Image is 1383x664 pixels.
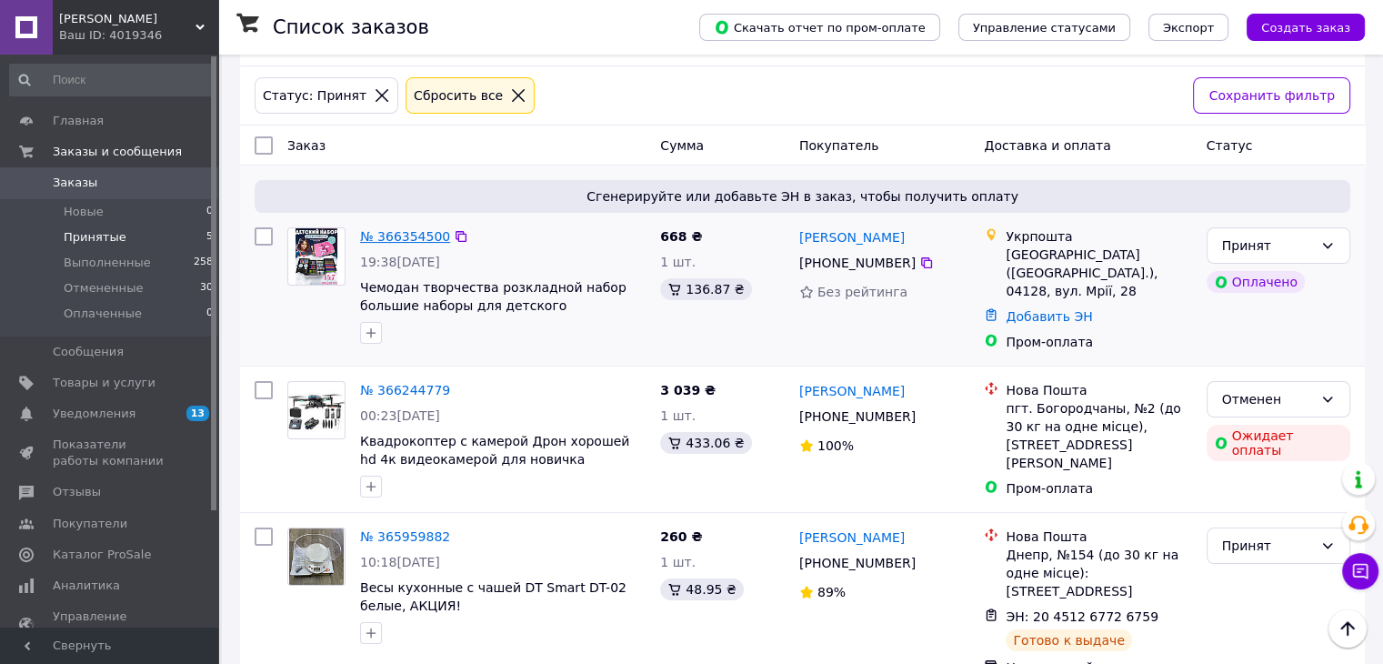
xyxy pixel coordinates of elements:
a: [PERSON_NAME] [799,382,905,400]
div: Днепр, №154 (до 30 кг на одне місце): [STREET_ADDRESS] [1006,546,1191,600]
span: Уведомления [53,406,135,422]
button: Сохранить фильтр [1193,77,1350,114]
span: Принятые [64,229,126,246]
input: Поиск [9,64,215,96]
span: 00:23[DATE] [360,408,440,423]
img: Фото товару [288,388,345,433]
div: Пром-оплата [1006,479,1191,498]
span: 30 [200,280,213,297]
a: Чемодан творчества розкладной набор большие наборы для детского творчества и рисования хороший пр... [360,280,626,349]
span: Заказ [287,138,326,153]
span: Главная [53,113,104,129]
span: 19:38[DATE] [360,255,440,269]
span: Покупатель [799,138,879,153]
div: Принят [1222,536,1313,556]
span: Каталог ProSale [53,547,151,563]
span: Новые [64,204,104,220]
span: Товары и услуги [53,375,155,391]
div: Нова Пошта [1006,381,1191,399]
span: 13 [186,406,209,421]
span: 100% [817,438,854,453]
span: 258 [194,255,213,271]
img: Фото товару [296,228,337,285]
div: Статус: Принят [259,86,370,106]
span: Аналитика [53,578,120,594]
div: 136.87 ₴ [660,278,751,300]
span: Сообщения [53,344,124,360]
span: Показатели работы компании [53,437,168,469]
h1: Список заказов [273,16,429,38]
span: Отзывы [53,484,101,500]
span: Отмененные [64,280,143,297]
span: Управление сайтом [53,609,168,641]
span: Доставка и оплата [984,138,1110,153]
a: № 366244779 [360,383,450,397]
span: Выполненные [64,255,151,271]
span: 260 ₴ [660,529,702,544]
div: Оплачено [1207,271,1305,293]
span: 0 [206,306,213,322]
div: Пром-оплата [1006,333,1191,351]
span: Скачать отчет по пром-оплате [714,19,926,35]
span: Без рейтинга [817,285,907,299]
div: [GEOGRAPHIC_DATA] ([GEOGRAPHIC_DATA].), 04128, вул. Мрії, 28 [1006,246,1191,300]
a: Фото товару [287,227,346,286]
button: Наверх [1328,609,1367,648]
span: 1 шт. [660,255,696,269]
span: Статус [1207,138,1253,153]
div: [PHONE_NUMBER] [796,250,919,276]
div: Ваш ID: 4019346 [59,27,218,44]
span: 3 039 ₴ [660,383,716,397]
span: Экспорт [1163,21,1214,35]
div: [PHONE_NUMBER] [796,550,919,576]
a: Добавить ЭН [1006,309,1092,324]
span: Заказы и сообщения [53,144,182,160]
span: Оплаченные [64,306,142,322]
div: пгт. Богородчаны, №2 (до 30 кг на одне місце), [STREET_ADDRESS][PERSON_NAME] [1006,399,1191,472]
div: Готово к выдаче [1006,629,1131,651]
button: Скачать отчет по пром-оплате [699,14,940,41]
a: Квадрокоптер с камерой Дрон хорошей hd 4к видеокамерой для новичка начинающего с дополнительной б... [360,434,629,503]
button: Управление статусами [958,14,1130,41]
span: Твій Магазин [59,11,195,27]
span: Сгенерируйте или добавьте ЭН в заказ, чтобы получить оплату [262,187,1343,206]
span: Покупатели [53,516,127,532]
div: [PHONE_NUMBER] [796,404,919,429]
div: Нова Пошта [1006,528,1191,546]
span: Создать заказ [1261,21,1350,35]
div: 48.95 ₴ [660,578,743,600]
a: № 366354500 [360,229,450,244]
div: Ожидает оплаты [1207,425,1350,461]
div: Сбросить все [410,86,506,106]
div: Принят [1222,236,1313,256]
span: ЭН: 20 4512 6772 6759 [1006,609,1158,624]
span: 89% [817,585,846,599]
button: Экспорт [1148,14,1228,41]
button: Чат с покупателем [1342,553,1378,589]
div: Отменен [1222,389,1313,409]
div: Укрпошта [1006,227,1191,246]
button: Создать заказ [1247,14,1365,41]
span: 1 шт. [660,408,696,423]
span: Управление статусами [973,21,1116,35]
span: 1 шт. [660,555,696,569]
a: Фото товару [287,381,346,439]
a: [PERSON_NAME] [799,528,905,547]
span: 668 ₴ [660,229,702,244]
span: Сохранить фильтр [1208,86,1335,106]
span: 10:18[DATE] [360,555,440,569]
a: № 365959882 [360,529,450,544]
a: Весы кухонные с чашей DT Smart DT-02 белые, АКЦИЯ! [360,580,626,613]
span: 5 [206,229,213,246]
a: [PERSON_NAME] [799,228,905,246]
span: Заказы [53,175,97,191]
div: 433.06 ₴ [660,432,751,454]
span: Сумма [660,138,704,153]
span: 0 [206,204,213,220]
img: Фото товару [289,528,344,585]
a: Фото товару [287,528,346,586]
a: Создать заказ [1228,19,1365,34]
